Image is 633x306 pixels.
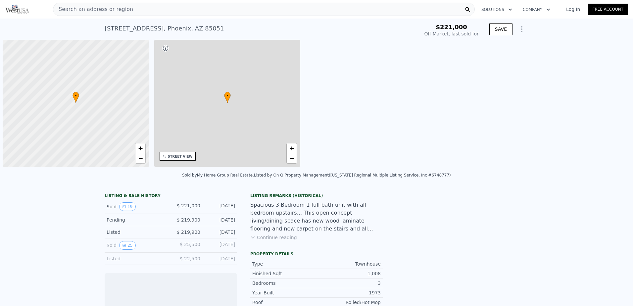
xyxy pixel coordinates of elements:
div: Sold [107,241,166,250]
span: $ 219,900 [177,217,200,223]
div: Year Built [252,289,316,296]
div: Finished Sqft [252,270,316,277]
a: Zoom out [287,153,297,163]
span: $221,000 [436,24,467,30]
span: + [138,144,142,152]
div: Rolled/Hot Mop [316,299,381,306]
div: [DATE] [206,255,235,262]
img: Pellego [5,5,29,14]
span: $ 221,000 [177,203,200,208]
span: • [73,93,79,99]
span: + [290,144,294,152]
span: • [224,93,231,99]
button: View historical data [119,241,135,250]
div: Property details [250,251,383,257]
a: Zoom in [135,143,145,153]
a: Zoom out [135,153,145,163]
div: [DATE] [206,241,235,250]
div: 1973 [316,289,381,296]
div: [DATE] [206,229,235,235]
div: [DATE] [206,217,235,223]
div: • [224,92,231,103]
button: View historical data [119,202,135,211]
span: − [290,154,294,162]
div: 3 [316,280,381,286]
div: Sold by My Home Group Real Estate . [182,173,254,178]
span: $ 219,900 [177,229,200,235]
a: Log In [558,6,588,13]
div: Listing Remarks (Historical) [250,193,383,198]
div: [STREET_ADDRESS] , Phoenix , AZ 85051 [105,24,224,33]
button: SAVE [489,23,512,35]
div: Listed [107,229,166,235]
div: Type [252,261,316,267]
div: Spacious 3 Bedroom 1 full bath unit with all bedroom upstairs... This open concept living/dining ... [250,201,383,233]
div: Roof [252,299,316,306]
span: $ 25,500 [180,242,200,247]
div: [DATE] [206,202,235,211]
div: 1,008 [316,270,381,277]
div: Pending [107,217,166,223]
span: Search an address or region [53,5,133,13]
button: Company [517,4,556,16]
div: Listed by On Q Property Management ([US_STATE] Regional Multiple Listing Service, Inc #6748777) [254,173,451,178]
button: Solutions [476,4,517,16]
div: LISTING & SALE HISTORY [105,193,237,200]
div: Bedrooms [252,280,316,286]
div: • [73,92,79,103]
a: Zoom in [287,143,297,153]
span: − [138,154,142,162]
div: Listed [107,255,166,262]
a: Free Account [588,4,628,15]
button: Continue reading [250,234,297,241]
div: STREET VIEW [168,154,193,159]
div: Off Market, last sold for [424,30,479,37]
div: Townhouse [316,261,381,267]
span: $ 22,500 [180,256,200,261]
button: Show Options [515,23,528,36]
div: Sold [107,202,166,211]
